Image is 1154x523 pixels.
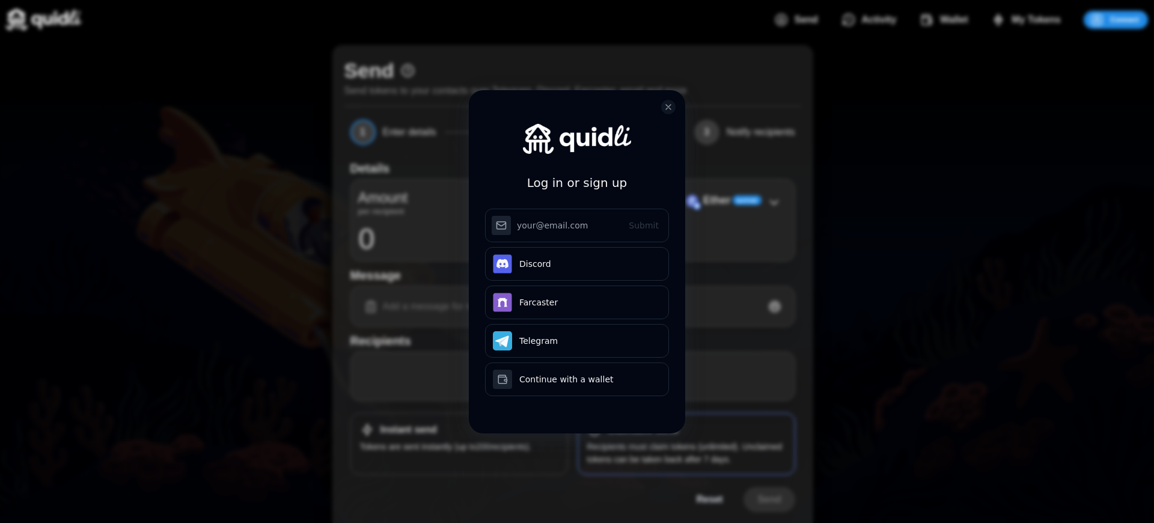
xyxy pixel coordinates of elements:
button: Submit [618,210,669,240]
button: Discord [485,247,669,281]
button: Farcaster [485,286,669,319]
img: Quidli logo [523,124,631,154]
input: Submit [485,209,669,242]
span: Submit [629,221,659,230]
div: Continue with a wallet [519,372,661,387]
button: Continue with a wallet [485,362,669,396]
button: Telegram [485,324,669,358]
button: close modal [661,100,676,114]
h3: Log in or sign up [527,173,627,192]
